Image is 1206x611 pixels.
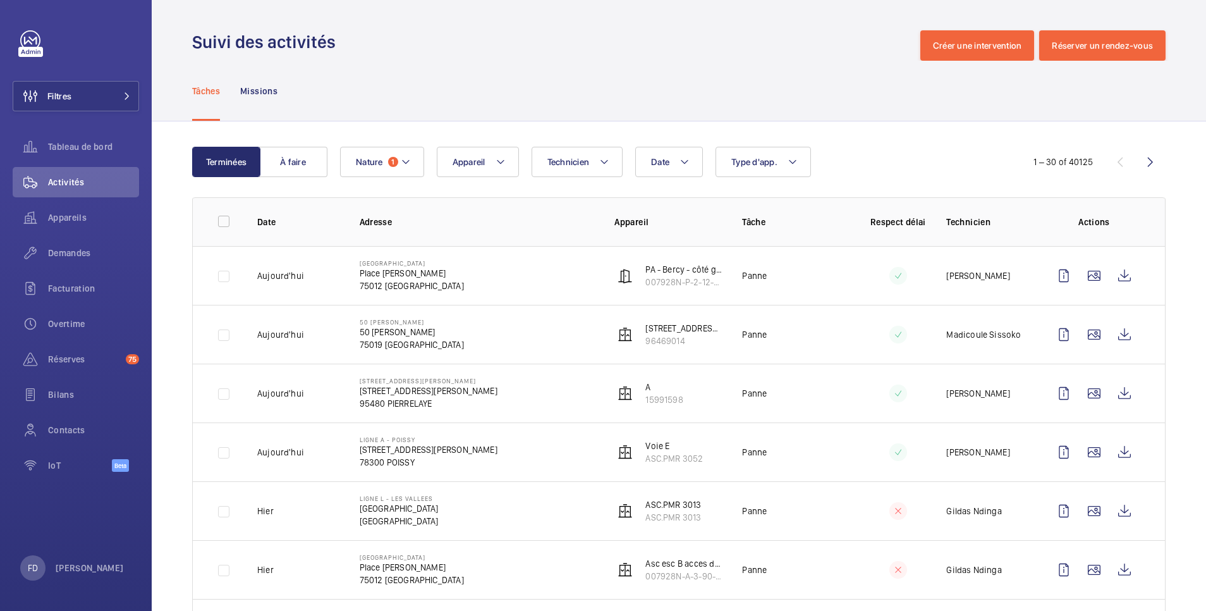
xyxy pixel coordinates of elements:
p: Aujourd'hui [257,387,304,400]
span: Activités [48,176,139,188]
img: automatic_door.svg [618,268,633,283]
h1: Suivi des activités [192,30,343,54]
p: Gildas Ndinga [946,564,1001,576]
span: Filtres [47,90,71,102]
span: Tableau de bord [48,140,139,153]
p: 75012 [GEOGRAPHIC_DATA] [360,574,464,586]
p: Place [PERSON_NAME] [360,561,464,574]
span: IoT [48,459,112,472]
p: Panne [742,446,767,459]
p: [PERSON_NAME] [946,446,1009,459]
p: Hier [257,564,274,576]
div: 1 – 30 of 40125 [1033,156,1093,168]
span: Bilans [48,388,139,401]
p: ASC.PMR 3013 [645,498,701,511]
p: 007928N-P-2-12-0-21 [645,276,722,288]
p: Place [PERSON_NAME] [360,267,464,280]
p: 75019 [GEOGRAPHIC_DATA] [360,338,464,351]
p: Madicoule Sissoko [946,328,1021,341]
p: Aujourd'hui [257,446,304,459]
span: Beta [112,459,129,472]
p: Gildas Ndinga [946,505,1001,517]
p: [PERSON_NAME] [946,269,1009,282]
p: A [645,381,683,393]
p: [STREET_ADDRESS][PERSON_NAME] [645,322,722,335]
span: Type d'app. [731,157,777,167]
p: [GEOGRAPHIC_DATA] [360,502,439,515]
button: Créer une intervention [920,30,1035,61]
p: Actions [1049,216,1140,228]
p: PA - Bercy - côté guichets SNCF OUIBUS (ex PA21) [645,263,722,276]
span: Facturation [48,282,139,295]
p: Tâches [192,85,220,97]
p: Appareil [614,216,722,228]
p: Panne [742,328,767,341]
span: Contacts [48,424,139,436]
p: Panne [742,387,767,400]
p: Respect délai [870,216,926,228]
p: [GEOGRAPHIC_DATA] [360,259,464,267]
p: [GEOGRAPHIC_DATA] [360,553,464,561]
img: elevator.svg [618,386,633,401]
button: Type d'app. [716,147,811,177]
button: À faire [259,147,327,177]
p: 50 [PERSON_NAME] [360,318,464,326]
img: elevator.svg [618,445,633,460]
span: Demandes [48,247,139,259]
p: 96469014 [645,335,722,347]
p: Asc esc B acces directeur [645,557,722,570]
img: elevator.svg [618,503,633,519]
span: Appareil [453,157,485,167]
p: 50 [PERSON_NAME] [360,326,464,338]
button: Nature1 [340,147,424,177]
button: Terminées [192,147,260,177]
p: Hier [257,505,274,517]
p: Tâche [742,216,850,228]
p: 75012 [GEOGRAPHIC_DATA] [360,280,464,292]
p: ASC.PMR 3013 [645,511,701,524]
p: Panne [742,269,767,282]
p: [PERSON_NAME] [946,387,1009,400]
button: Technicien [532,147,623,177]
button: Date [635,147,703,177]
p: Adresse [360,216,595,228]
span: 75 [126,354,139,364]
p: Aujourd'hui [257,269,304,282]
span: 1 [388,157,398,167]
button: Appareil [437,147,519,177]
p: FD [28,562,38,574]
p: 95480 PIERRELAYE [360,397,497,410]
span: Réserves [48,353,121,366]
p: [STREET_ADDRESS][PERSON_NAME] [360,443,497,456]
span: Appareils [48,211,139,224]
p: ASC.PMR 3052 [645,452,703,465]
p: Ligne A - POISSY [360,436,497,443]
p: Technicien [946,216,1028,228]
p: Missions [240,85,277,97]
img: elevator.svg [618,327,633,342]
p: 15991598 [645,393,683,406]
p: Panne [742,505,767,517]
p: [GEOGRAPHIC_DATA] [360,515,439,528]
span: Date [651,157,669,167]
p: Ligne L - LES VALLEES [360,495,439,502]
p: Voie E [645,440,703,452]
p: [STREET_ADDRESS][PERSON_NAME] [360,385,497,397]
span: Overtime [48,318,139,330]
p: 007928N-A-3-90-0-20 [645,570,722,583]
p: Aujourd'hui [257,328,304,341]
p: Date [257,216,339,228]
button: Filtres [13,81,139,111]
button: Réserver un rendez-vous [1039,30,1166,61]
span: Nature [356,157,383,167]
p: [STREET_ADDRESS][PERSON_NAME] [360,377,497,385]
p: [PERSON_NAME] [56,562,124,574]
span: Technicien [547,157,590,167]
p: Panne [742,564,767,576]
p: 78300 POISSY [360,456,497,469]
img: elevator.svg [618,562,633,577]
